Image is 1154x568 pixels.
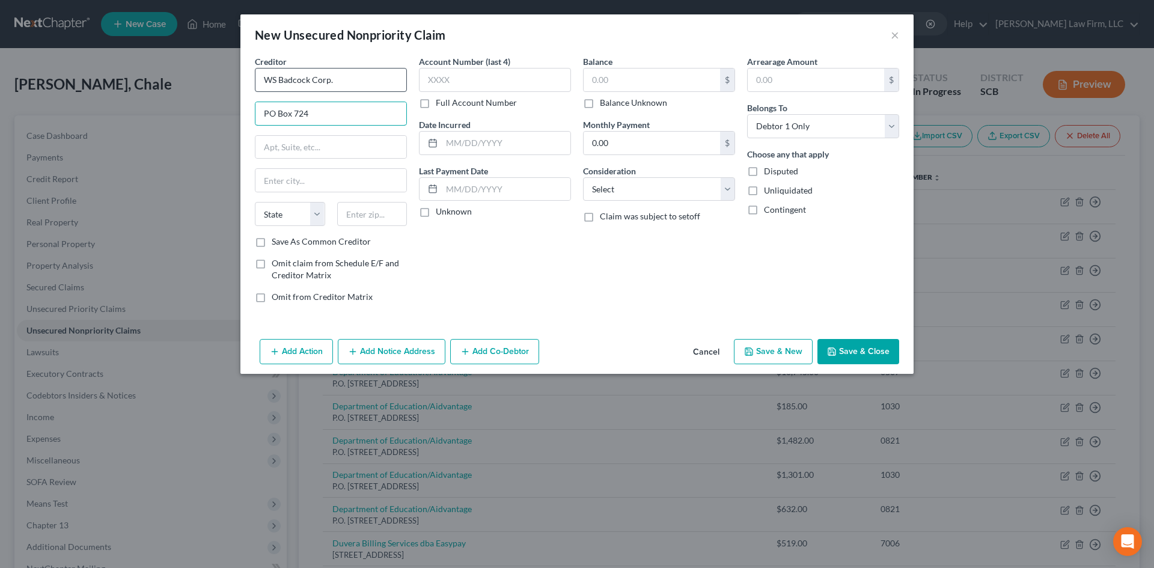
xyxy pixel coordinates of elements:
[1113,527,1142,556] div: Open Intercom Messenger
[583,55,612,68] label: Balance
[734,339,813,364] button: Save & New
[255,102,406,125] input: Enter address...
[600,97,667,109] label: Balance Unknown
[337,202,408,226] input: Enter zip...
[260,339,333,364] button: Add Action
[764,166,798,176] span: Disputed
[255,26,445,43] div: New Unsecured Nonpriority Claim
[338,339,445,364] button: Add Notice Address
[583,118,650,131] label: Monthly Payment
[891,28,899,42] button: ×
[764,185,813,195] span: Unliquidated
[683,340,729,364] button: Cancel
[764,204,806,215] span: Contingent
[255,68,407,92] input: Search creditor by name...
[419,165,488,177] label: Last Payment Date
[442,178,570,201] input: MM/DD/YYYY
[442,132,570,154] input: MM/DD/YYYY
[419,68,571,92] input: XXXX
[272,292,373,302] span: Omit from Creditor Matrix
[419,118,471,131] label: Date Incurred
[436,206,472,218] label: Unknown
[272,258,399,280] span: Omit claim from Schedule E/F and Creditor Matrix
[450,339,539,364] button: Add Co-Debtor
[720,132,734,154] div: $
[747,148,829,160] label: Choose any that apply
[817,339,899,364] button: Save & Close
[600,211,700,221] span: Claim was subject to setoff
[747,103,787,113] span: Belongs To
[419,55,510,68] label: Account Number (last 4)
[255,136,406,159] input: Apt, Suite, etc...
[584,69,720,91] input: 0.00
[584,132,720,154] input: 0.00
[436,97,517,109] label: Full Account Number
[747,55,817,68] label: Arrearage Amount
[583,165,636,177] label: Consideration
[272,236,371,248] label: Save As Common Creditor
[748,69,884,91] input: 0.00
[255,56,287,67] span: Creditor
[884,69,899,91] div: $
[720,69,734,91] div: $
[255,169,406,192] input: Enter city...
